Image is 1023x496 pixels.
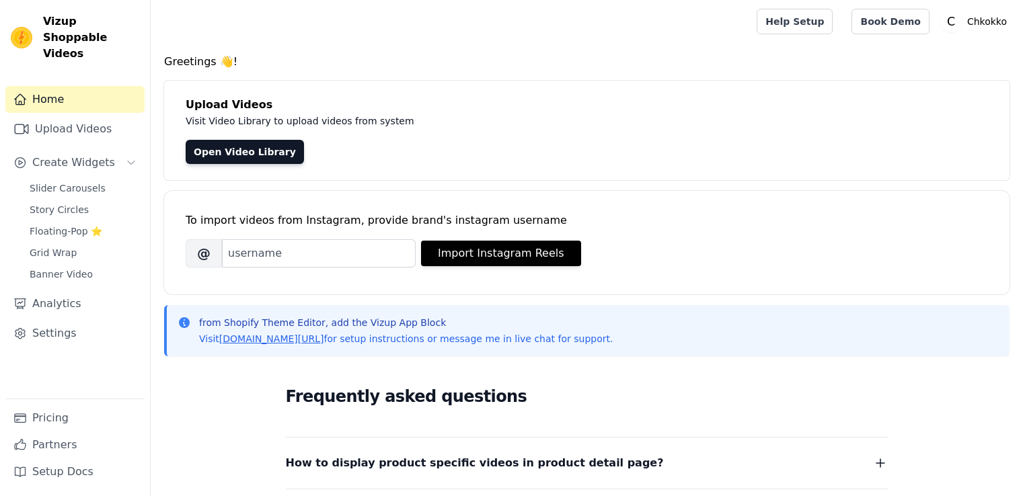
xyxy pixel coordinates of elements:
a: Pricing [5,405,145,431]
a: Floating-Pop ⭐ [22,222,145,241]
span: How to display product specific videos in product detail page? [286,454,664,472]
a: Grid Wrap [22,243,145,262]
div: To import videos from Instagram, provide brand's instagram username [186,212,988,229]
h2: Frequently asked questions [286,383,888,410]
span: Vizup Shoppable Videos [43,13,139,62]
a: Home [5,86,145,113]
a: [DOMAIN_NAME][URL] [219,333,324,344]
a: Partners [5,431,145,458]
span: Story Circles [30,203,89,216]
span: Slider Carousels [30,181,106,195]
p: Chkokko [962,9,1012,34]
input: username [222,239,416,267]
span: Floating-Pop ⭐ [30,224,102,238]
img: Vizup [11,27,32,48]
a: Help Setup [757,9,833,34]
a: Upload Videos [5,116,145,142]
h4: Greetings 👋! [164,54,1010,70]
a: Settings [5,320,145,347]
button: Create Widgets [5,149,145,176]
p: from Shopify Theme Editor, add the Vizup App Block [199,316,613,329]
a: Banner Video [22,265,145,284]
p: Visit Video Library to upload videos from system [186,113,788,129]
span: @ [186,239,222,267]
a: Book Demo [851,9,929,34]
span: Banner Video [30,267,93,281]
text: C [947,15,955,28]
a: Story Circles [22,200,145,219]
button: How to display product specific videos in product detail page? [286,454,888,472]
button: Import Instagram Reels [421,241,581,266]
span: Create Widgets [32,155,115,171]
span: Grid Wrap [30,246,77,259]
p: Visit for setup instructions or message me in live chat for support. [199,332,613,345]
a: Slider Carousels [22,179,145,198]
a: Analytics [5,290,145,317]
a: Open Video Library [186,140,304,164]
button: C Chkokko [940,9,1012,34]
a: Setup Docs [5,458,145,485]
h4: Upload Videos [186,97,988,113]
